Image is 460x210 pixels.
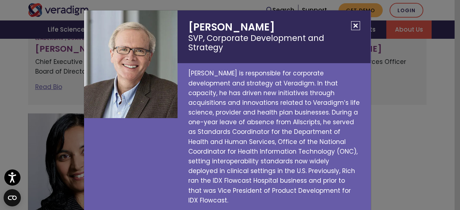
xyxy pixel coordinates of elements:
iframe: Drift Chat Widget [322,158,451,201]
h2: [PERSON_NAME] [178,10,371,63]
button: Close [351,21,360,30]
small: SVP, Corporate Development and Strategy [188,33,360,53]
button: Open CMP widget [4,189,21,206]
